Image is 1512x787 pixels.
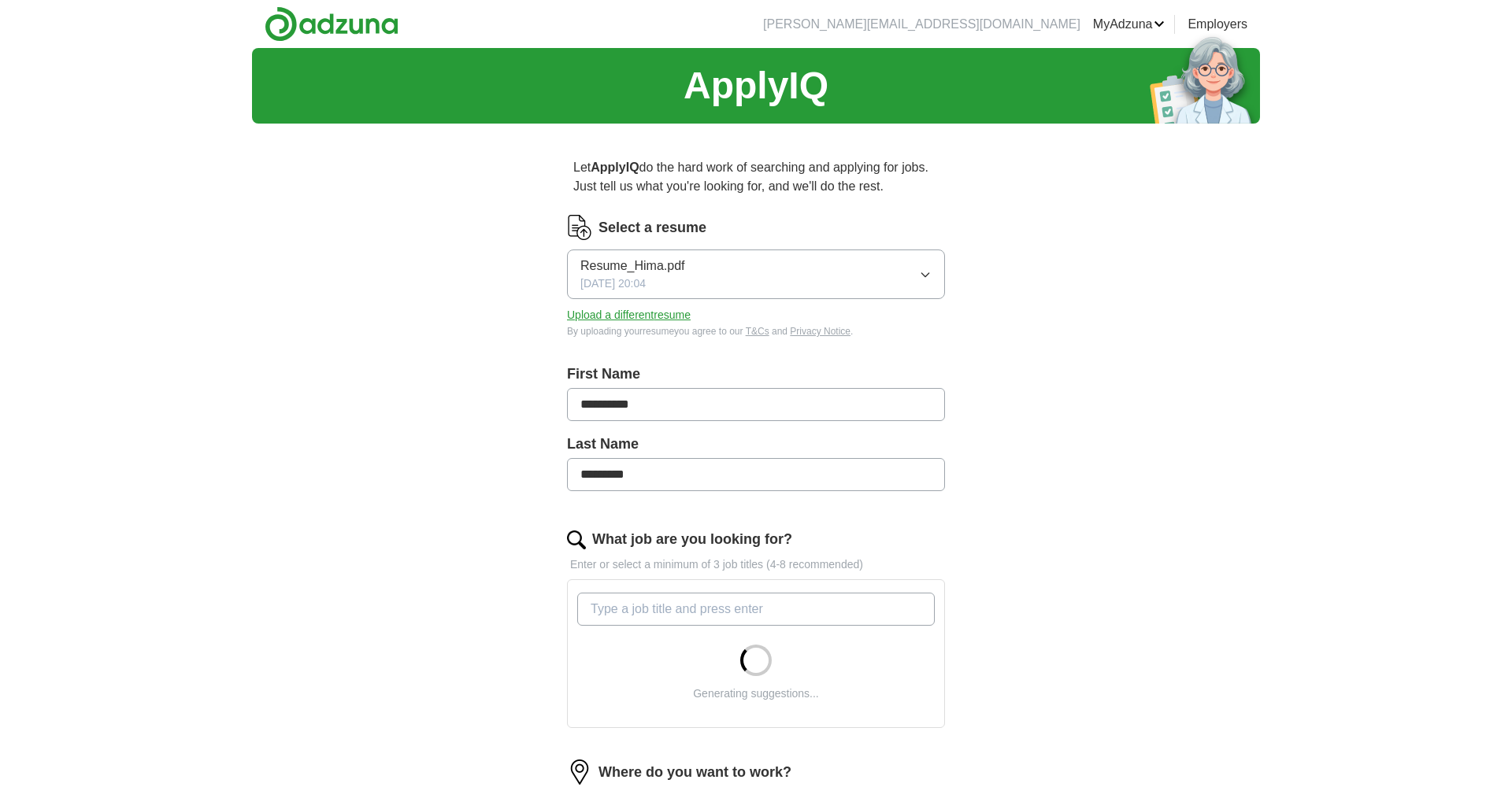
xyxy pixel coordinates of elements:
[567,215,592,240] img: CV Icon
[1188,15,1247,34] a: Employers
[693,685,819,702] div: Generating suggestions...
[567,530,586,549] img: search.png
[598,762,791,783] label: Where do you want to work?
[265,6,398,42] img: Adzuna logo
[567,324,945,338] div: By uploading your resume you agree to our and .
[567,249,945,299] button: Resume_Hima.pdf[DATE] 20:04
[567,152,945,202] p: Let do the hard work of searching and applying for jobs. Just tell us what you're looking for, an...
[684,57,828,114] h1: ApplyIQ
[577,593,935,626] input: Type a job title and press enter
[598,217,706,238] label: Select a resume
[592,529,792,550] label: What job are you looking for?
[763,15,1080,34] li: [PERSON_NAME][EMAIL_ADDRESS][DOMAIN_NAME]
[746,326,769,337] a: T&Cs
[1093,15,1165,34] a: MyAdzuna
[567,556,945,573] p: Enter or select a minimum of 3 job titles (4-8 recommended)
[567,759,592,785] img: location.png
[790,326,850,337] a: Privacy Notice
[567,307,691,323] button: Upload a differentresume
[591,161,639,174] strong: ApplyIQ
[567,434,945,455] label: Last Name
[580,257,685,275] span: Resume_Hima.pdf
[567,364,945,385] label: First Name
[580,275,646,292] span: [DATE] 20:04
